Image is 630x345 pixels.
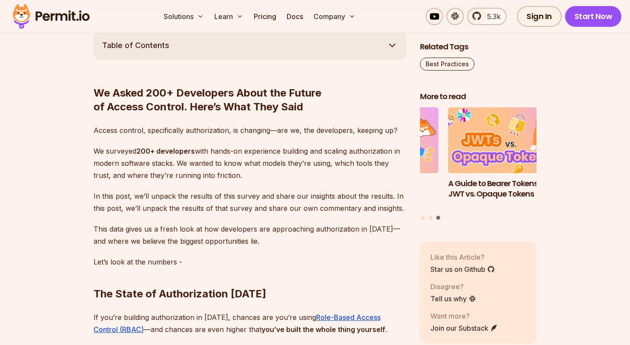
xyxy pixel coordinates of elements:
h2: The State of Authorization [DATE] [94,252,406,301]
span: 5.3k [482,11,501,22]
button: Table of Contents [94,31,406,60]
a: Docs [283,8,307,25]
h2: More to read [420,91,537,102]
p: If you’re building authorization in [DATE], chances are you’re using —and chances are even higher... [94,311,406,335]
button: Go to slide 3 [436,216,440,219]
p: Like this Article? [430,251,495,262]
p: In this post, we’ll unpack the results of this survey and share our insights about the results. I... [94,190,406,214]
h3: A Guide to Bearer Tokens: JWT vs. Opaque Tokens [448,178,565,200]
a: 5.3k [467,8,507,25]
p: This data gives us a fresh look at how developers are approaching authorization in [DATE]—and whe... [94,223,406,247]
img: Policy-Based Access Control (PBAC) Isn’t as Great as You Think [322,107,439,173]
a: Start Now [565,6,622,27]
button: Go to slide 2 [429,216,433,219]
span: Table of Contents [102,39,169,52]
p: Want more? [430,310,498,321]
a: Pricing [250,8,280,25]
p: Disagree? [430,281,476,291]
p: Let’s look at the numbers - [94,256,406,268]
button: Go to slide 1 [421,216,425,219]
strong: 200+ developers [136,147,195,155]
a: Best Practices [420,58,475,71]
h2: We Asked 200+ Developers About the Future of Access Control. Here’s What They Said [94,52,406,114]
a: Join our Substack [430,322,498,333]
a: Sign In [517,6,562,27]
button: Solutions [160,8,207,25]
li: 3 of 3 [448,107,565,210]
li: 2 of 3 [322,107,439,210]
a: Star us on Github [430,264,495,274]
img: Permit logo [9,2,94,31]
h2: Related Tags [420,42,537,52]
img: A Guide to Bearer Tokens: JWT vs. Opaque Tokens [448,107,565,173]
a: A Guide to Bearer Tokens: JWT vs. Opaque TokensA Guide to Bearer Tokens: JWT vs. Opaque Tokens [448,107,565,210]
button: Learn [211,8,247,25]
p: We surveyed with hands-on experience building and scaling authorization in modern software stacks... [94,145,406,181]
button: Company [310,8,359,25]
strong: you’ve built the whole thing yourself [262,325,385,334]
div: Posts [420,107,537,221]
h3: Policy-Based Access Control (PBAC) Isn’t as Great as You Think [322,178,439,210]
a: Tell us why [430,293,476,303]
p: Access control, specifically authorization, is changing—are we, the developers, keeping up? [94,124,406,136]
